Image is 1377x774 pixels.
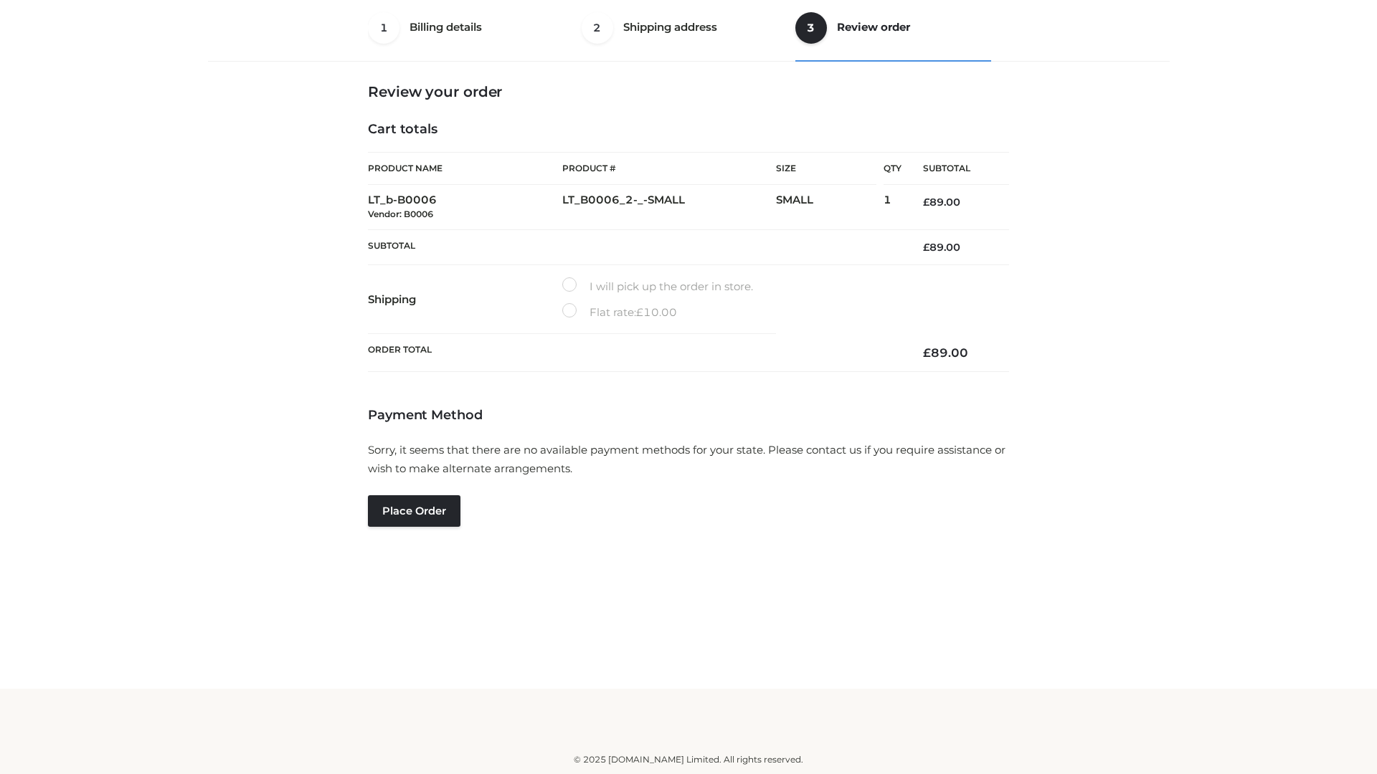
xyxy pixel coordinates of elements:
bdi: 89.00 [923,241,960,254]
h4: Cart totals [368,122,1009,138]
td: 1 [884,185,902,230]
th: Shipping [368,265,562,334]
th: Size [776,153,876,185]
th: Product # [562,152,776,185]
button: Place order [368,495,460,527]
th: Subtotal [368,229,902,264]
span: £ [636,305,643,319]
bdi: 10.00 [636,305,677,319]
th: Order Total [368,334,902,372]
h4: Payment Method [368,408,1009,424]
td: LT_B0006_2-_-SMALL [562,185,776,230]
bdi: 89.00 [923,196,960,209]
td: SMALL [776,185,884,230]
div: © 2025 [DOMAIN_NAME] Limited. All rights reserved. [213,752,1164,767]
th: Subtotal [902,153,1009,185]
label: I will pick up the order in store. [562,277,753,296]
h3: Review your order [368,83,1009,100]
label: Flat rate: [562,303,677,322]
th: Qty [884,152,902,185]
td: LT_b-B0006 [368,185,562,230]
span: £ [923,345,931,360]
small: Vendor: B0006 [368,209,433,219]
span: £ [923,196,929,209]
span: £ [923,241,929,254]
bdi: 89.00 [923,345,968,360]
span: Sorry, it seems that there are no available payment methods for your state. Please contact us if ... [368,443,1005,475]
th: Product Name [368,152,562,185]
